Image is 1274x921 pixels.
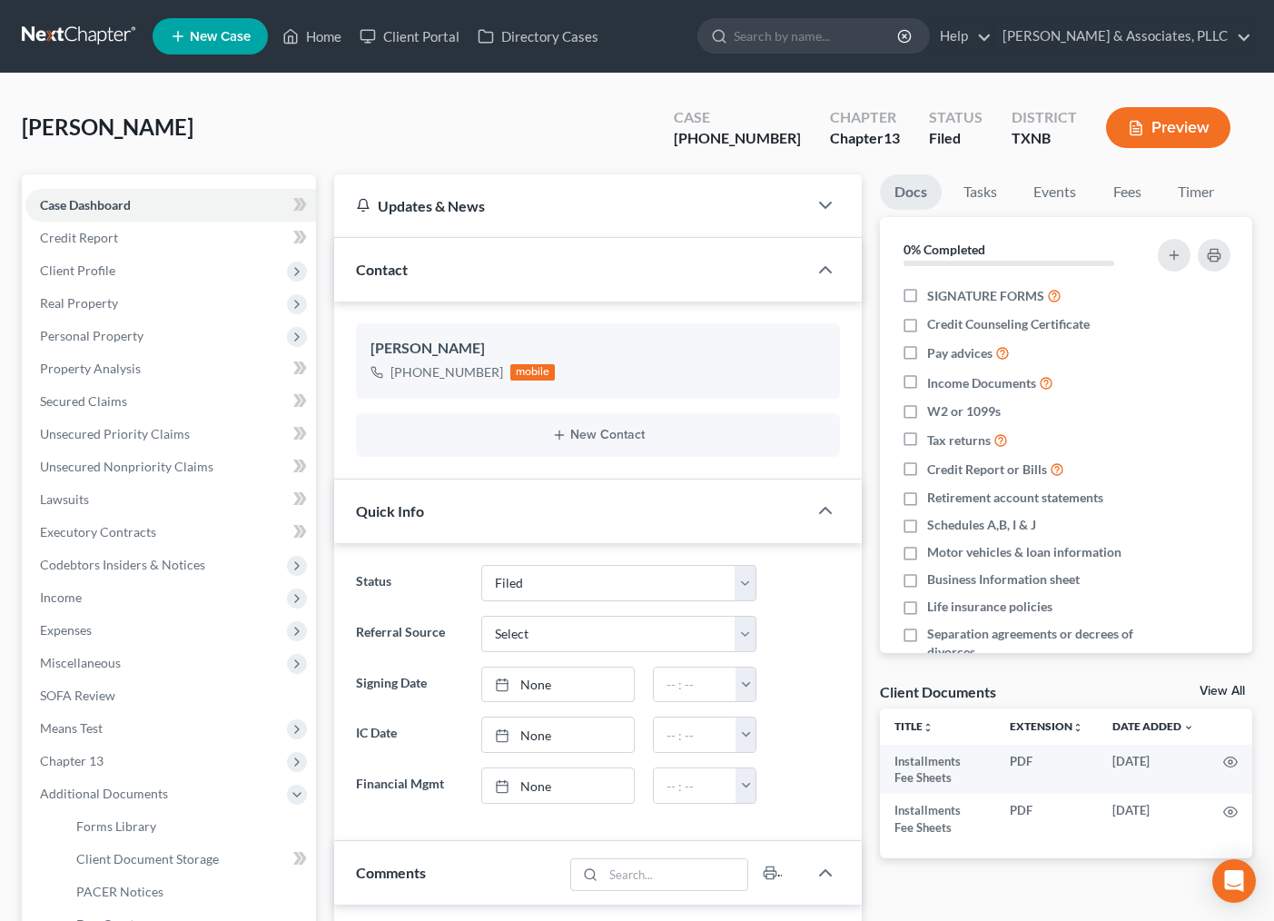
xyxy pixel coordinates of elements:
span: Client Document Storage [76,851,219,867]
span: W2 or 1099s [927,402,1001,421]
label: Financial Mgmt [347,767,472,804]
div: Updates & News [356,196,786,215]
span: SIGNATURE FORMS [927,287,1044,305]
input: Search... [604,859,748,890]
td: PDF [995,745,1098,795]
a: [PERSON_NAME] & Associates, PLLC [993,20,1251,53]
span: Business Information sheet [927,570,1080,589]
a: Client Document Storage [62,843,316,876]
span: Tax returns [927,431,991,450]
a: Extensionunfold_more [1010,719,1083,733]
span: Unsecured Nonpriority Claims [40,459,213,474]
a: View All [1200,685,1245,698]
div: Chapter [830,107,900,128]
div: Open Intercom Messenger [1212,859,1256,903]
span: Additional Documents [40,786,168,801]
a: Timer [1163,174,1229,210]
span: Lawsuits [40,491,89,507]
a: Directory Cases [469,20,607,53]
strong: 0% Completed [904,242,985,257]
span: Schedules A,B, I & J [927,516,1036,534]
div: Status [929,107,983,128]
span: Case Dashboard [40,197,131,213]
span: Secured Claims [40,393,127,409]
span: Means Test [40,720,103,736]
span: Comments [356,864,426,881]
input: -- : -- [654,668,737,702]
span: Credit Report [40,230,118,245]
a: Docs [880,174,942,210]
div: [PHONE_NUMBER] [390,363,503,381]
span: Forms Library [76,818,156,834]
label: Signing Date [347,667,472,703]
span: Chapter 13 [40,753,104,768]
a: SOFA Review [25,679,316,712]
div: Client Documents [880,682,996,701]
a: Lawsuits [25,483,316,516]
span: Retirement account statements [927,489,1103,507]
span: Income Documents [927,374,1036,392]
span: Quick Info [356,502,424,520]
span: Personal Property [40,328,143,343]
span: 13 [884,129,900,146]
a: Unsecured Nonpriority Claims [25,451,316,483]
span: Executory Contracts [40,524,156,540]
a: None [482,718,633,752]
span: Contact [356,261,408,278]
a: None [482,668,633,702]
a: Date Added expand_more [1112,719,1194,733]
div: Filed [929,128,983,149]
span: New Case [190,30,251,44]
td: [DATE] [1098,794,1209,844]
i: unfold_more [923,722,933,733]
span: Expenses [40,622,92,638]
a: Events [1019,174,1091,210]
td: [DATE] [1098,745,1209,795]
span: Unsecured Priority Claims [40,426,190,441]
div: Case [674,107,801,128]
span: PACER Notices [76,884,163,899]
a: Case Dashboard [25,189,316,222]
div: TXNB [1012,128,1077,149]
div: [PHONE_NUMBER] [674,128,801,149]
a: None [482,768,633,803]
span: Life insurance policies [927,598,1052,616]
td: PDF [995,794,1098,844]
span: Pay advices [927,344,993,362]
span: Motor vehicles & loan information [927,543,1121,561]
a: Forms Library [62,810,316,843]
input: Search by name... [734,19,900,53]
label: Status [347,565,472,601]
label: IC Date [347,717,472,753]
span: Income [40,589,82,605]
i: expand_more [1183,722,1194,733]
span: Credit Report or Bills [927,460,1047,479]
a: Home [273,20,351,53]
label: Referral Source [347,616,472,652]
input: -- : -- [654,768,737,803]
span: Separation agreements or decrees of divorces [927,625,1143,661]
td: Installments Fee Sheets [880,794,995,844]
i: unfold_more [1072,722,1083,733]
span: Real Property [40,295,118,311]
a: Help [931,20,992,53]
div: mobile [510,364,556,381]
a: Credit Report [25,222,316,254]
a: Secured Claims [25,385,316,418]
div: District [1012,107,1077,128]
span: [PERSON_NAME] [22,114,193,140]
div: [PERSON_NAME] [370,338,826,360]
a: Fees [1098,174,1156,210]
button: Preview [1106,107,1230,148]
a: Client Portal [351,20,469,53]
a: Titleunfold_more [894,719,933,733]
a: Unsecured Priority Claims [25,418,316,451]
span: SOFA Review [40,688,115,703]
a: Executory Contracts [25,516,316,549]
span: Property Analysis [40,361,141,376]
span: Credit Counseling Certificate [927,315,1090,333]
td: Installments Fee Sheets [880,745,995,795]
button: New Contact [370,428,826,442]
a: Tasks [949,174,1012,210]
input: -- : -- [654,718,737,752]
